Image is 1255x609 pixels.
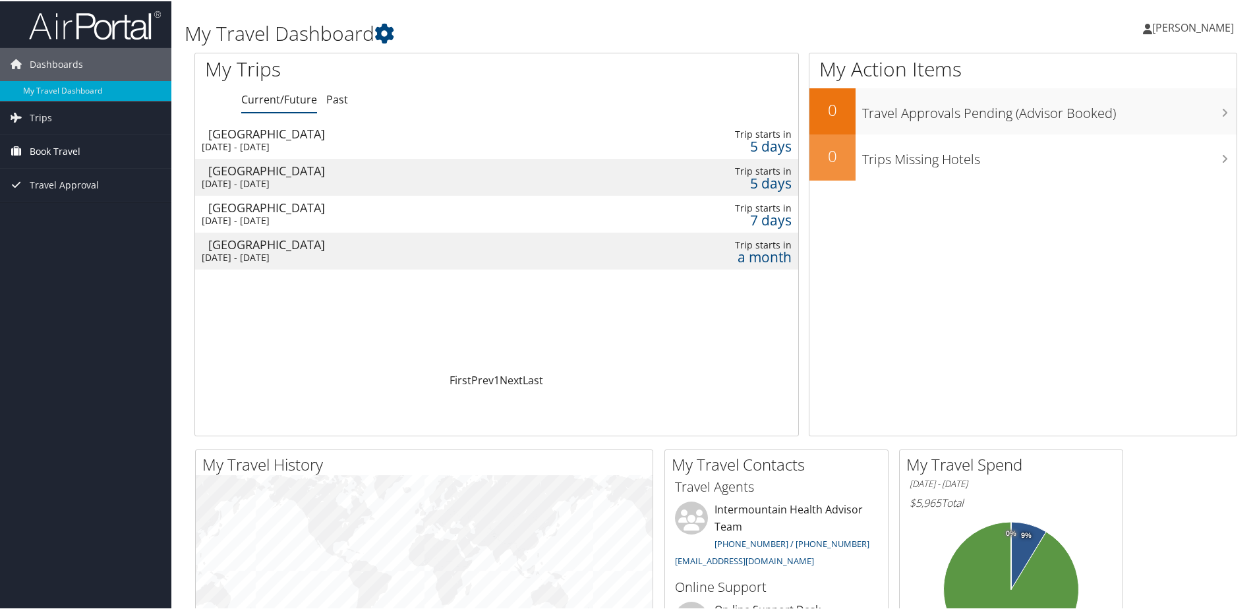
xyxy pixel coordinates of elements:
[910,494,1113,509] h6: Total
[862,142,1237,167] h3: Trips Missing Hotels
[715,536,869,548] a: [PHONE_NUMBER] / [PHONE_NUMBER]
[202,250,573,262] div: [DATE] - [DATE]
[655,238,791,250] div: Trip starts in
[1152,19,1234,34] span: [PERSON_NAME]
[809,144,856,166] h2: 0
[241,91,317,105] a: Current/Future
[30,100,52,133] span: Trips
[1006,529,1016,536] tspan: 0%
[205,54,537,82] h1: My Trips
[910,477,1113,489] h6: [DATE] - [DATE]
[906,452,1123,475] h2: My Travel Spend
[208,200,580,212] div: [GEOGRAPHIC_DATA]
[185,18,893,46] h1: My Travel Dashboard
[1021,531,1032,538] tspan: 9%
[655,250,791,262] div: a month
[809,54,1237,82] h1: My Action Items
[29,9,161,40] img: airportal-logo.png
[202,452,653,475] h2: My Travel History
[208,127,580,138] div: [GEOGRAPHIC_DATA]
[675,577,878,595] h3: Online Support
[668,500,885,571] li: Intermountain Health Advisor Team
[675,554,814,565] a: [EMAIL_ADDRESS][DOMAIN_NAME]
[208,237,580,249] div: [GEOGRAPHIC_DATA]
[326,91,348,105] a: Past
[809,98,856,120] h2: 0
[655,176,791,188] div: 5 days
[809,87,1237,133] a: 0Travel Approvals Pending (Advisor Booked)
[655,164,791,176] div: Trip starts in
[675,477,878,495] h3: Travel Agents
[202,214,573,225] div: [DATE] - [DATE]
[30,167,99,200] span: Travel Approval
[30,134,80,167] span: Book Travel
[208,163,580,175] div: [GEOGRAPHIC_DATA]
[910,494,941,509] span: $5,965
[809,133,1237,179] a: 0Trips Missing Hotels
[655,127,791,139] div: Trip starts in
[202,177,573,188] div: [DATE] - [DATE]
[202,140,573,152] div: [DATE] - [DATE]
[862,96,1237,121] h3: Travel Approvals Pending (Advisor Booked)
[30,47,83,80] span: Dashboards
[523,372,543,386] a: Last
[1143,7,1247,46] a: [PERSON_NAME]
[655,201,791,213] div: Trip starts in
[450,372,471,386] a: First
[655,213,791,225] div: 7 days
[471,372,494,386] a: Prev
[500,372,523,386] a: Next
[655,139,791,151] div: 5 days
[494,372,500,386] a: 1
[672,452,888,475] h2: My Travel Contacts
